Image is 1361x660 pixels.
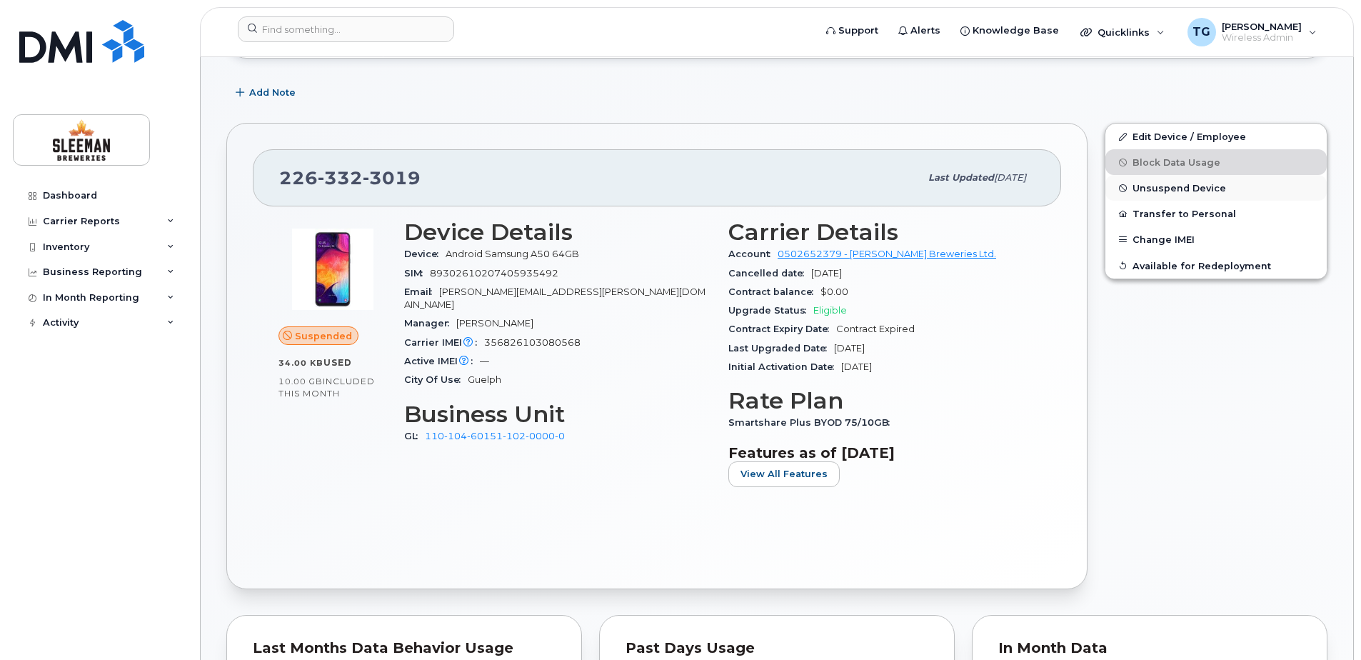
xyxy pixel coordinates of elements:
[480,356,489,366] span: —
[1177,18,1327,46] div: Tyler Gatcke
[278,376,375,399] span: included this month
[404,219,711,245] h3: Device Details
[841,361,872,372] span: [DATE]
[910,24,940,38] span: Alerts
[838,24,878,38] span: Support
[430,268,558,279] span: 89302610207405935492
[1222,32,1302,44] span: Wireless Admin
[1105,201,1327,226] button: Transfer to Personal
[253,641,556,656] div: Last Months Data Behavior Usage
[778,249,996,259] a: 0502652379 - [PERSON_NAME] Breweries Ltd.
[279,167,421,189] span: 226
[1222,21,1302,32] span: [PERSON_NAME]
[728,361,841,372] span: Initial Activation Date
[1105,253,1327,279] button: Available for Redeployment
[950,16,1069,45] a: Knowledge Base
[728,343,834,354] span: Last Upgraded Date
[295,329,352,343] span: Suspended
[468,374,501,385] span: Guelph
[728,268,811,279] span: Cancelled date
[1105,124,1327,149] a: Edit Device / Employee
[456,318,533,329] span: [PERSON_NAME]
[404,268,430,279] span: SIM
[404,286,439,297] span: Email
[323,357,352,368] span: used
[834,343,865,354] span: [DATE]
[1098,26,1150,38] span: Quicklinks
[249,86,296,99] span: Add Note
[404,337,484,348] span: Carrier IMEI
[363,167,421,189] span: 3019
[404,431,425,441] span: GL
[1105,226,1327,252] button: Change IMEI
[998,641,1301,656] div: In Month Data
[728,417,897,428] span: Smartshare Plus BYOD 75/10GB
[728,286,820,297] span: Contract balance
[816,16,888,45] a: Support
[404,401,711,427] h3: Business Unit
[404,318,456,329] span: Manager
[1105,175,1327,201] button: Unsuspend Device
[973,24,1059,38] span: Knowledge Base
[626,641,928,656] div: Past Days Usage
[278,358,323,368] span: 34.00 KB
[1192,24,1210,41] span: TG
[728,461,840,487] button: View All Features
[404,249,446,259] span: Device
[425,431,565,441] a: 110-104-60151-102-0000-0
[728,444,1035,461] h3: Features as of [DATE]
[728,219,1035,245] h3: Carrier Details
[1105,149,1327,175] button: Block Data Usage
[728,305,813,316] span: Upgrade Status
[278,376,323,386] span: 10.00 GB
[404,286,705,310] span: [PERSON_NAME][EMAIL_ADDRESS][PERSON_NAME][DOMAIN_NAME]
[1133,183,1226,194] span: Unsuspend Device
[318,167,363,189] span: 332
[404,374,468,385] span: City Of Use
[728,324,836,334] span: Contract Expiry Date
[226,80,308,106] button: Add Note
[836,324,915,334] span: Contract Expired
[728,388,1035,414] h3: Rate Plan
[446,249,579,259] span: Android Samsung A50 64GB
[994,172,1026,183] span: [DATE]
[290,226,376,312] img: image20231002-3703462-1qu0sfr.jpeg
[888,16,950,45] a: Alerts
[813,305,847,316] span: Eligible
[404,356,480,366] span: Active IMEI
[238,16,454,42] input: Find something...
[484,337,581,348] span: 356826103080568
[1070,18,1175,46] div: Quicklinks
[820,286,848,297] span: $0.00
[1133,260,1271,271] span: Available for Redeployment
[728,249,778,259] span: Account
[740,467,828,481] span: View All Features
[928,172,994,183] span: Last updated
[811,268,842,279] span: [DATE]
